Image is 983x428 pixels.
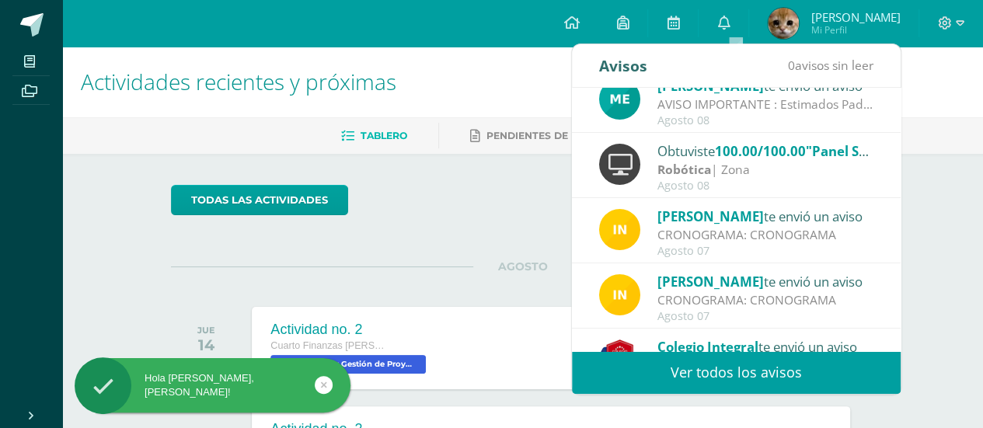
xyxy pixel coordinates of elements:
[470,124,619,148] a: Pendientes de entrega
[81,67,396,96] span: Actividades recientes y próximas
[768,8,799,39] img: 8762b6bb3af3da8fe1474ae5a1e34521.png
[657,336,873,357] div: te envió un aviso
[171,185,348,215] a: todas las Actividades
[599,274,640,315] img: 91d43002c1e6da35fcf826c9a618326d.png
[715,142,806,160] span: 100.00/100.00
[657,114,873,127] div: Agosto 08
[599,44,647,87] div: Avisos
[810,9,900,25] span: [PERSON_NAME]
[75,371,350,399] div: Hola [PERSON_NAME], [PERSON_NAME]!
[657,271,873,291] div: te envió un aviso
[657,273,764,291] span: [PERSON_NAME]
[657,310,873,323] div: Agosto 07
[657,96,873,113] div: AVISO IMPORTANTE : Estimados Padres de Familia, es un gusto saludarles. El motivo de la presente ...
[486,130,619,141] span: Pendientes de entrega
[361,130,407,141] span: Tablero
[657,161,873,179] div: | Zona
[197,325,215,336] div: JUE
[657,245,873,258] div: Agosto 07
[657,141,873,161] div: Obtuviste en
[599,339,640,381] img: 3d8ecf278a7f74c562a74fe44b321cd5.png
[657,226,873,244] div: CRONOGRAMA: CRONOGRAMA
[572,351,901,394] a: Ver todos los avisos
[657,206,873,226] div: te envió un aviso
[657,338,758,356] span: Colegio Integral
[473,259,573,273] span: AGOSTO
[270,340,387,351] span: Cuarto Finanzas [PERSON_NAME]. C.C.L.L. en Finanzas y Administración
[599,78,640,120] img: c105304d023d839b59a15d0bf032229d.png
[788,57,873,74] span: avisos sin leer
[197,336,215,354] div: 14
[788,57,795,74] span: 0
[657,291,873,309] div: CRONOGRAMA: CRONOGRAMA
[657,179,873,193] div: Agosto 08
[270,322,430,338] div: Actividad no. 2
[810,23,900,37] span: Mi Perfil
[599,209,640,250] img: 91d43002c1e6da35fcf826c9a618326d.png
[806,142,931,160] span: "Panel Solar LEGO."
[341,124,407,148] a: Tablero
[270,355,426,374] span: Elaboración y Gestión de Proyectos 'A'
[657,207,764,225] span: [PERSON_NAME]
[657,161,711,178] strong: Robótica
